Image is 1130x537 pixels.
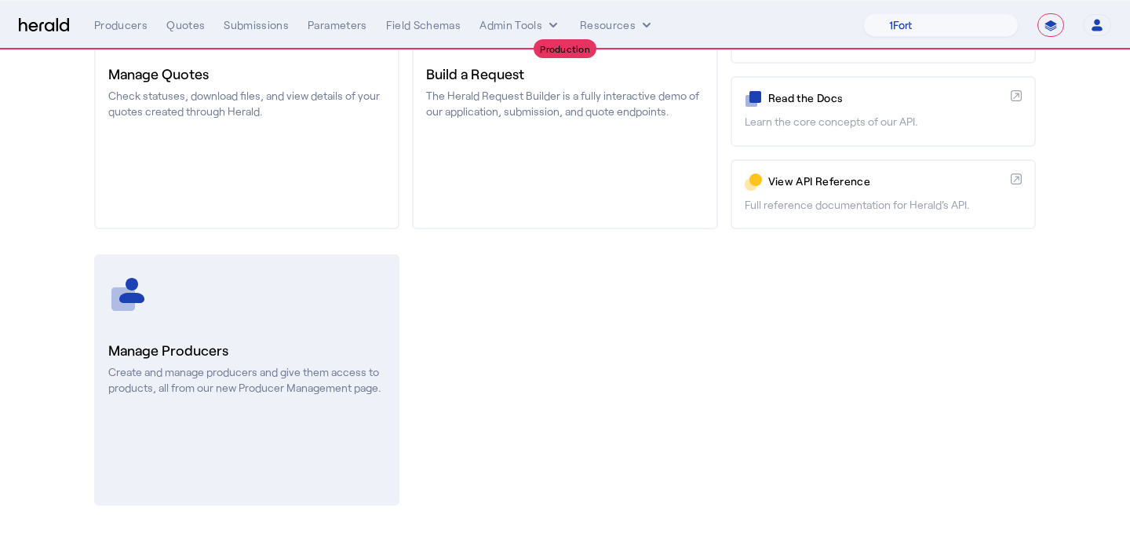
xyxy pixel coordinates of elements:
[108,63,385,85] h3: Manage Quotes
[534,39,596,58] div: Production
[745,114,1022,130] p: Learn the core concepts of our API.
[224,17,289,33] div: Submissions
[426,88,703,119] p: The Herald Request Builder is a fully interactive demo of our application, submission, and quote ...
[386,17,461,33] div: Field Schemas
[108,364,385,396] p: Create and manage producers and give them access to products, all from our new Producer Managemen...
[768,174,1004,189] p: View API Reference
[426,63,703,85] h3: Build a Request
[108,339,385,361] h3: Manage Producers
[768,90,1004,106] p: Read the Docs
[108,88,385,119] p: Check statuses, download files, and view details of your quotes created through Herald.
[580,17,654,33] button: Resources dropdown menu
[166,17,205,33] div: Quotes
[479,17,561,33] button: internal dropdown menu
[94,17,148,33] div: Producers
[745,197,1022,213] p: Full reference documentation for Herald's API.
[731,76,1036,146] a: Read the DocsLearn the core concepts of our API.
[308,17,367,33] div: Parameters
[731,159,1036,229] a: View API ReferenceFull reference documentation for Herald's API.
[19,18,69,33] img: Herald Logo
[94,254,399,506] a: Manage ProducersCreate and manage producers and give them access to products, all from our new Pr...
